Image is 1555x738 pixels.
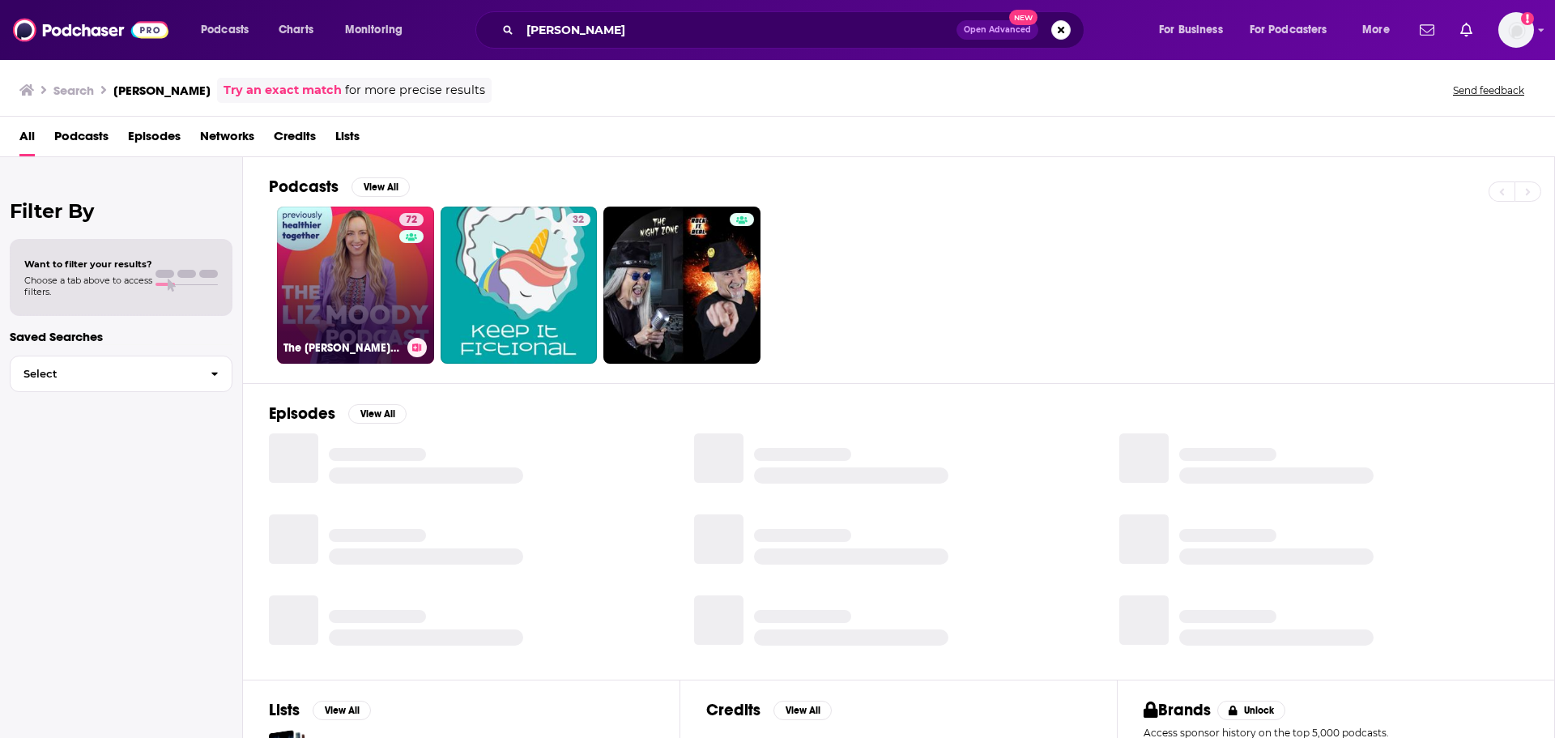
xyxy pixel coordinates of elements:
[1009,10,1038,25] span: New
[128,123,181,156] a: Episodes
[313,701,371,720] button: View All
[573,212,584,228] span: 32
[201,19,249,41] span: Podcasts
[269,700,300,720] h2: Lists
[348,404,407,424] button: View All
[200,123,254,156] a: Networks
[269,700,371,720] a: ListsView All
[406,212,417,228] span: 72
[190,17,270,43] button: open menu
[11,369,198,379] span: Select
[224,81,342,100] a: Try an exact match
[1413,16,1441,44] a: Show notifications dropdown
[441,207,598,364] a: 32
[956,20,1038,40] button: Open AdvancedNew
[351,177,410,197] button: View All
[53,83,94,98] h3: Search
[1159,19,1223,41] span: For Business
[964,26,1031,34] span: Open Advanced
[10,199,232,223] h2: Filter By
[334,17,424,43] button: open menu
[1498,12,1534,48] img: User Profile
[566,213,590,226] a: 32
[1521,12,1534,25] svg: Add a profile image
[706,700,760,720] h2: Credits
[1454,16,1479,44] a: Show notifications dropdown
[1239,17,1351,43] button: open menu
[54,123,109,156] a: Podcasts
[279,19,313,41] span: Charts
[1498,12,1534,48] span: Logged in as rarjune
[1217,701,1286,720] button: Unlock
[10,329,232,344] p: Saved Searches
[1448,83,1529,97] button: Send feedback
[773,701,832,720] button: View All
[10,356,232,392] button: Select
[274,123,316,156] a: Credits
[269,177,339,197] h2: Podcasts
[345,19,403,41] span: Monitoring
[491,11,1100,49] div: Search podcasts, credits, & more...
[113,83,211,98] h3: [PERSON_NAME]
[268,17,323,43] a: Charts
[706,700,832,720] a: CreditsView All
[1250,19,1327,41] span: For Podcasters
[269,403,335,424] h2: Episodes
[1498,12,1534,48] button: Show profile menu
[277,207,434,364] a: 72The [PERSON_NAME] Podcast
[335,123,360,156] a: Lists
[24,275,152,297] span: Choose a tab above to access filters.
[13,15,168,45] img: Podchaser - Follow, Share and Rate Podcasts
[399,213,424,226] a: 72
[1351,17,1410,43] button: open menu
[520,17,956,43] input: Search podcasts, credits, & more...
[1148,17,1243,43] button: open menu
[269,177,410,197] a: PodcastsView All
[19,123,35,156] a: All
[269,403,407,424] a: EpisodesView All
[1362,19,1390,41] span: More
[24,258,152,270] span: Want to filter your results?
[1144,700,1211,720] h2: Brands
[283,341,401,355] h3: The [PERSON_NAME] Podcast
[345,81,485,100] span: for more precise results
